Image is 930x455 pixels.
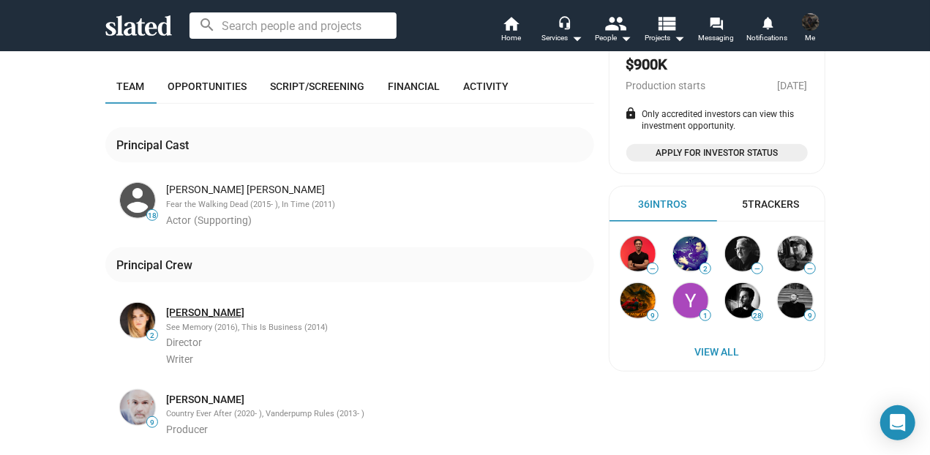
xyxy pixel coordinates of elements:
span: Actor [167,214,192,226]
span: Opportunities [168,80,247,92]
span: Activity [464,80,509,92]
img: Robert Carroll [120,390,155,425]
span: [DATE] [778,80,808,91]
span: Script/Screening [271,80,365,92]
h2: $900K [626,55,668,75]
span: Team [117,80,145,92]
a: Script/Screening [259,69,377,104]
span: 1 [700,312,710,320]
span: Writer [167,353,194,365]
mat-icon: arrow_drop_down [569,29,586,47]
img: Doug mazell [620,283,656,318]
mat-icon: people [604,12,626,34]
img: Michael William Freeman [120,183,155,218]
span: Projects [645,29,685,47]
span: — [648,265,658,273]
a: Apply for Investor Status [626,144,808,162]
span: Me [806,29,816,47]
img: Lauren Dunitz [120,303,155,338]
span: 9 [648,312,658,320]
div: Fear the Walking Dead (2015- ), In Time (2011) [167,200,591,211]
a: Opportunities [157,69,259,104]
div: Services [542,29,583,47]
img: Chris Dodds [778,236,813,271]
img: Yves Arispe [673,283,708,318]
a: Financial [377,69,452,104]
span: Messaging [698,29,734,47]
span: — [805,265,815,273]
input: Search people and projects [190,12,397,39]
span: 28 [752,312,762,320]
mat-icon: view_list [656,12,677,34]
span: Financial [389,80,440,92]
button: People [588,15,640,47]
span: Home [501,29,521,47]
img: Pietro Villani [802,13,820,31]
img: Brandon Haynes [778,283,813,318]
img: Clarito Zapanta [620,236,656,271]
div: 36 Intros [639,198,687,211]
div: Principal Cast [117,138,195,153]
a: Activity [452,69,521,104]
div: [PERSON_NAME] [PERSON_NAME] [167,183,591,197]
span: 9 [147,418,157,427]
mat-icon: headset_mic [558,16,571,29]
img: Nicola Raggi AIC IMAGO [673,236,708,271]
button: Services [537,15,588,47]
span: Producer [167,424,209,435]
span: View All [624,339,810,365]
a: [PERSON_NAME] [167,393,245,407]
a: Home [486,15,537,47]
mat-icon: arrow_drop_down [618,29,635,47]
div: Principal Crew [117,257,199,273]
mat-icon: arrow_drop_down [670,29,688,47]
span: Production starts [626,80,706,91]
mat-icon: home [503,15,520,32]
a: [PERSON_NAME] [167,306,245,320]
a: Team [105,69,157,104]
span: Apply for Investor Status [635,146,799,160]
span: 2 [700,265,710,274]
mat-icon: forum [709,16,723,30]
a: View All [612,339,822,365]
div: People [596,29,632,47]
div: Open Intercom Messenger [880,405,915,440]
img: Alan Roche [725,236,760,271]
img: Matt Fore [725,283,760,318]
button: Pietro VillaniMe [793,10,828,48]
span: 2 [147,331,157,340]
span: 18 [147,211,157,220]
span: Notifications [747,29,788,47]
a: Notifications [742,15,793,47]
div: 5 Trackers [743,198,800,211]
button: Projects [640,15,691,47]
div: Only accredited investors can view this investment opportunity. [626,109,808,132]
a: Messaging [691,15,742,47]
div: See Memory (2016), This Is Business (2014) [167,323,591,334]
mat-icon: notifications [760,15,774,29]
span: Director [167,336,203,348]
span: — [752,265,762,273]
span: (Supporting) [195,214,252,226]
span: 9 [805,312,815,320]
div: Country Ever After (2020- ), Vanderpump Rules (2013- ) [167,409,591,420]
mat-icon: lock [624,107,637,120]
